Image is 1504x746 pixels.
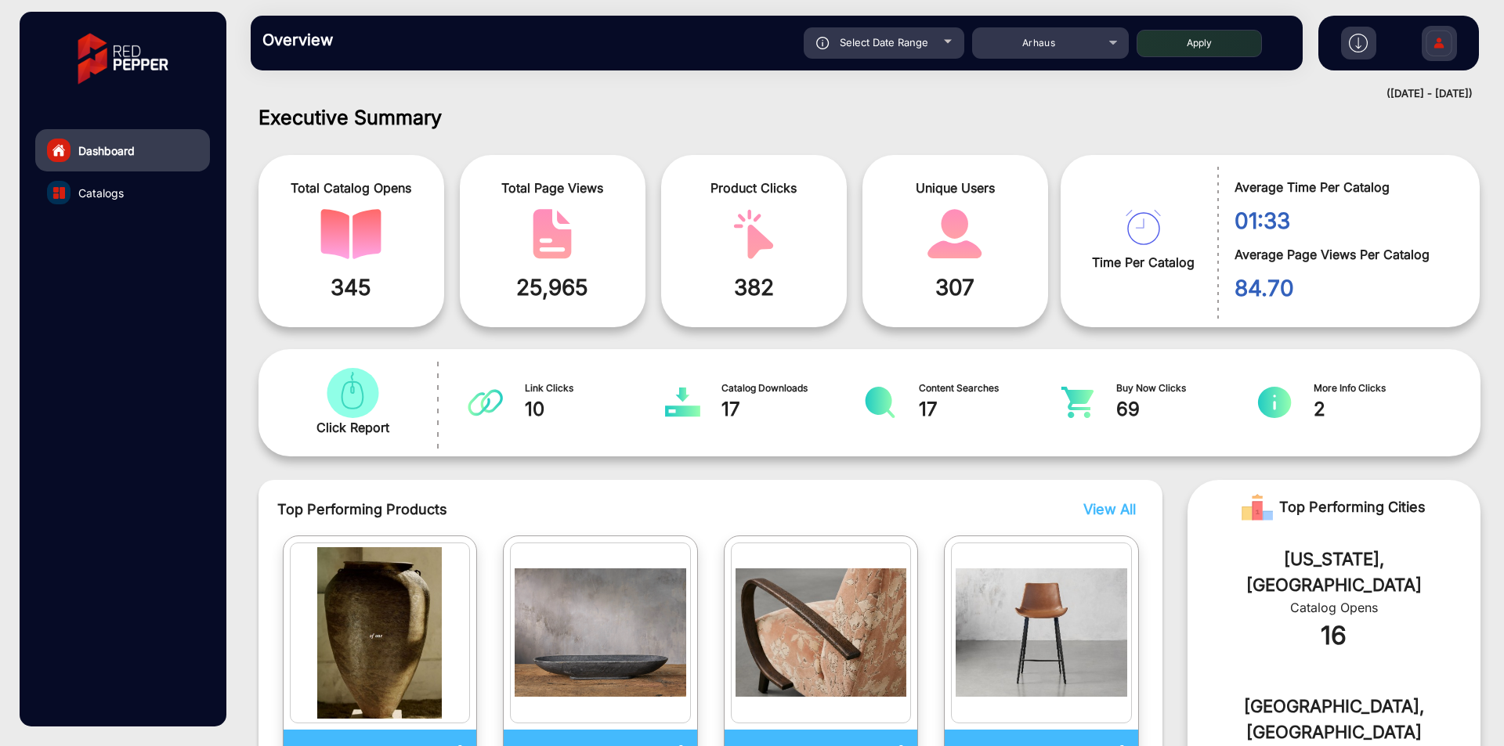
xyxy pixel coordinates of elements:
h1: Executive Summary [258,106,1480,129]
img: catalog [320,209,381,259]
span: Arhaus [1022,37,1055,49]
span: 17 [919,395,1061,423]
span: Total Page Views [472,178,634,197]
span: Dashboard [78,142,135,159]
h3: Overview [262,31,482,49]
span: 84.70 [1235,272,1456,305]
span: 25,965 [472,271,634,304]
span: Content Searches [919,381,1061,395]
span: More Info Clicks [1314,381,1455,395]
img: catalog [723,209,784,259]
span: Catalog Downloads [721,381,863,395]
span: 17 [721,395,863,423]
img: icon [816,37,830,49]
img: catalog [665,387,700,418]
img: catalog [862,387,898,418]
span: Click Report [316,418,389,437]
button: View All [1079,499,1132,520]
img: h2download.svg [1349,34,1368,52]
span: Top Performing Cities [1279,492,1426,523]
img: catalog [956,547,1127,719]
span: 2 [1314,395,1455,423]
span: Unique Users [874,178,1036,197]
a: Catalogs [35,171,210,214]
img: catalog [736,547,907,719]
span: 307 [874,271,1036,304]
span: Average Page Views Per Catalog [1235,245,1456,264]
img: catalog [468,387,503,418]
img: catalog [1060,387,1095,418]
div: 16 [1211,617,1457,654]
span: Total Catalog Opens [270,178,432,197]
span: 382 [673,271,835,304]
span: Product Clicks [673,178,835,197]
span: 01:33 [1235,204,1456,237]
img: catalog [295,547,466,719]
img: Sign%20Up.svg [1423,18,1455,73]
span: Catalogs [78,185,124,201]
div: ([DATE] - [DATE]) [235,86,1473,102]
div: [GEOGRAPHIC_DATA], [GEOGRAPHIC_DATA] [1211,694,1457,745]
img: catalog [522,209,583,259]
img: Rank image [1242,492,1273,523]
div: Catalog Opens [1211,598,1457,617]
img: catalog [1126,210,1161,245]
button: Apply [1137,30,1262,57]
a: Dashboard [35,129,210,171]
img: catalog [515,547,686,719]
span: 10 [525,395,667,423]
img: catalog [1257,387,1292,418]
div: [US_STATE], [GEOGRAPHIC_DATA] [1211,546,1457,598]
span: 69 [1116,395,1258,423]
span: 345 [270,271,432,304]
img: home [52,143,66,157]
span: View All [1083,501,1136,517]
span: Select Date Range [840,36,928,49]
img: catalog [924,209,985,259]
img: catalog [53,187,65,199]
img: catalog [322,368,383,418]
span: Link Clicks [525,381,667,395]
span: Top Performing Products [277,499,938,520]
span: Buy Now Clicks [1116,381,1258,395]
img: vmg-logo [67,20,179,98]
span: Average Time Per Catalog [1235,178,1456,196]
